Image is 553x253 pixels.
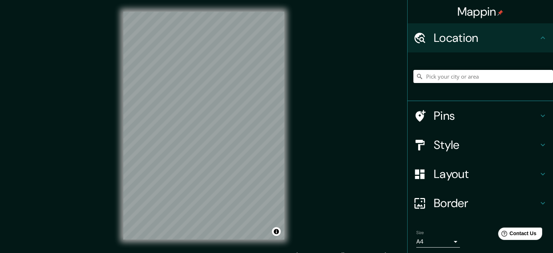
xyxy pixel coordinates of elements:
[434,167,538,181] h4: Layout
[434,196,538,210] h4: Border
[416,236,460,248] div: A4
[497,10,503,16] img: pin-icon.png
[434,108,538,123] h4: Pins
[434,138,538,152] h4: Style
[272,227,281,236] button: Toggle attribution
[457,4,504,19] h4: Mappin
[123,12,284,240] canvas: Map
[408,130,553,159] div: Style
[408,101,553,130] div: Pins
[413,70,553,83] input: Pick your city or area
[408,189,553,218] div: Border
[408,159,553,189] div: Layout
[408,23,553,52] div: Location
[416,230,424,236] label: Size
[488,225,545,245] iframe: Help widget launcher
[434,31,538,45] h4: Location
